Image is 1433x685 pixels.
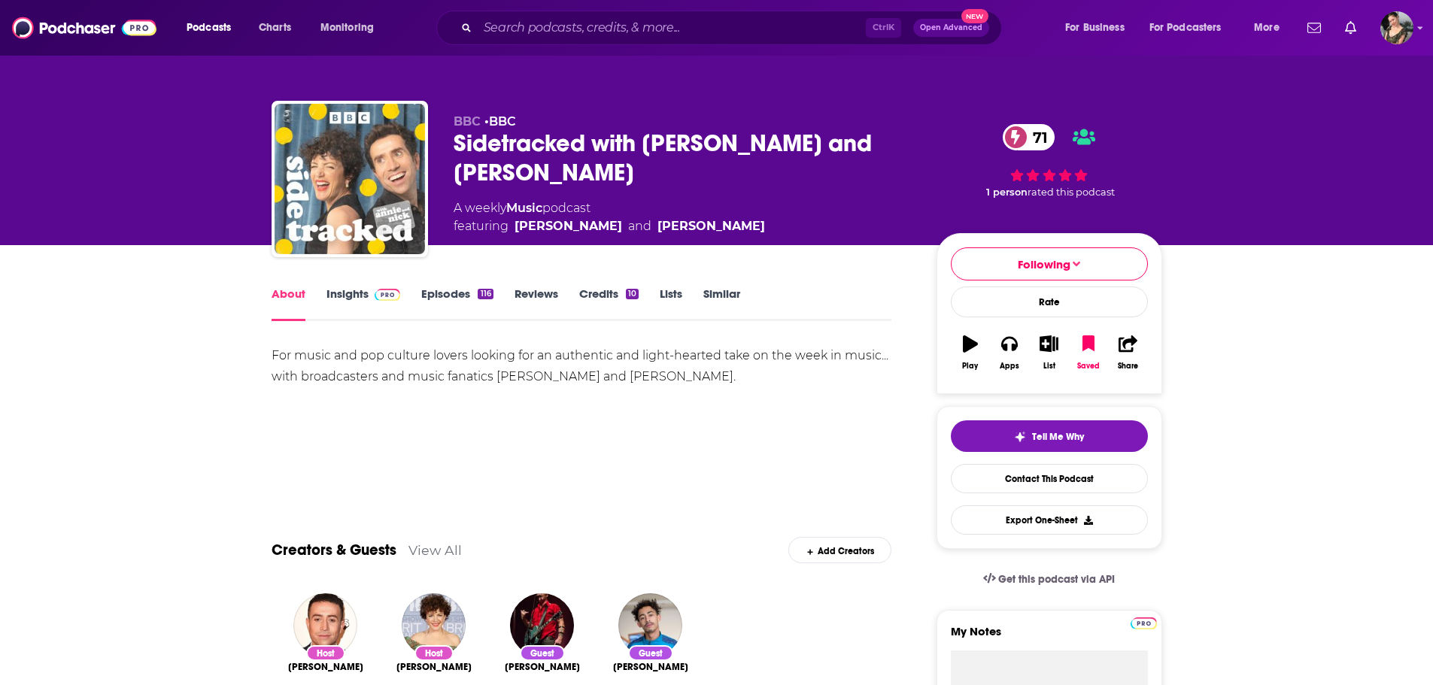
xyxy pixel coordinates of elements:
button: Open AdvancedNew [913,19,989,37]
button: open menu [310,16,393,40]
a: Similar [703,286,740,321]
a: Josh Homme [505,661,580,673]
span: For Business [1065,17,1125,38]
button: Apps [990,326,1029,380]
img: Jordan Stephens [618,593,682,657]
img: Podchaser Pro [375,289,401,301]
button: Export One-Sheet [951,505,1148,535]
div: A weekly podcast [454,199,765,235]
img: Sidetracked with Annie and Nick [275,104,425,254]
span: rated this podcast [1028,186,1115,198]
span: New [961,9,988,23]
a: Charts [249,16,300,40]
span: Ctrl K [866,18,901,38]
a: Credits10 [579,286,639,321]
div: Saved [1077,362,1100,371]
span: For Podcasters [1149,17,1222,38]
span: Tell Me Why [1032,431,1084,443]
div: Share [1118,362,1138,371]
a: Annie MacManus [657,217,765,235]
a: Contact This Podcast [951,464,1148,493]
span: BBC [454,114,481,129]
a: View All [408,542,462,558]
div: Add Creators [788,537,891,563]
label: My Notes [951,624,1148,650]
span: Podcasts [187,17,231,38]
span: Monitoring [320,17,374,38]
a: BBC [489,114,516,129]
a: Episodes116 [421,286,493,321]
div: List [1043,362,1055,371]
button: tell me why sparkleTell Me Why [951,420,1148,452]
div: Rate [951,286,1148,317]
div: Host [414,645,454,661]
span: Open Advanced [920,24,982,32]
div: 71 1 personrated this podcast [937,114,1162,208]
a: Jordan Stephens [613,661,688,673]
span: Logged in as Flossie22 [1380,11,1413,44]
a: Show notifications dropdown [1301,15,1327,41]
div: Search podcasts, credits, & more... [451,11,1016,45]
div: Guest [520,645,565,661]
div: For music and pop culture lovers looking for an authentic and light-hearted take on the week in m... [272,345,892,387]
button: open menu [176,16,250,40]
button: Saved [1069,326,1108,380]
span: featuring [454,217,765,235]
button: open menu [1140,16,1243,40]
a: Music [506,201,542,215]
div: Apps [1000,362,1019,371]
span: [PERSON_NAME] [396,661,472,673]
img: Nick Grimshaw [293,593,357,657]
span: Charts [259,17,291,38]
span: 71 [1018,124,1055,150]
a: Annie MacManus [396,661,472,673]
button: open menu [1055,16,1143,40]
a: Creators & Guests [272,541,396,559]
div: 10 [626,289,639,299]
button: Following [951,247,1148,280]
a: Nick Grimshaw [515,217,622,235]
img: Podchaser - Follow, Share and Rate Podcasts [12,14,156,42]
a: InsightsPodchaser Pro [326,286,401,321]
span: • [484,114,516,129]
span: More [1254,17,1280,38]
a: Nick Grimshaw [288,661,363,673]
span: [PERSON_NAME] [288,661,363,673]
div: 116 [478,289,493,299]
img: tell me why sparkle [1014,431,1026,443]
button: Show profile menu [1380,11,1413,44]
img: User Profile [1380,11,1413,44]
a: Lists [660,286,682,321]
span: 1 person [986,186,1028,198]
span: [PERSON_NAME] [505,661,580,673]
button: List [1029,326,1068,380]
a: Get this podcast via API [971,561,1128,598]
span: Following [1018,257,1070,271]
input: Search podcasts, credits, & more... [478,16,866,40]
img: Annie MacManus [402,593,466,657]
img: Podchaser Pro [1131,617,1157,629]
button: Play [951,326,990,380]
img: Josh Homme [510,593,574,657]
a: About [272,286,305,321]
div: Host [306,645,345,661]
a: Pro website [1131,615,1157,629]
a: Reviews [515,286,558,321]
div: Guest [628,645,673,661]
div: Play [962,362,978,371]
button: Share [1108,326,1147,380]
a: Show notifications dropdown [1339,15,1362,41]
a: 71 [1003,124,1055,150]
span: Get this podcast via API [998,573,1115,586]
button: open menu [1243,16,1298,40]
span: and [628,217,651,235]
span: [PERSON_NAME] [613,661,688,673]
